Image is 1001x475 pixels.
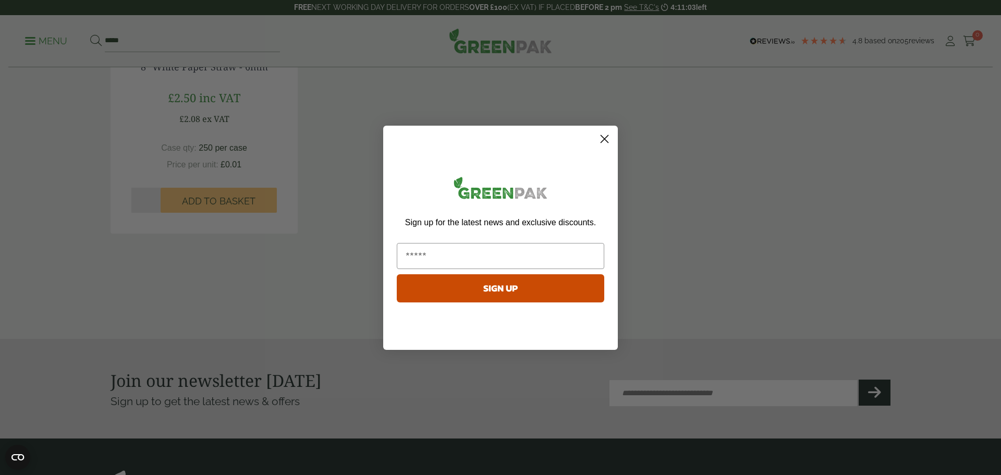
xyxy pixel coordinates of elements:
[595,130,614,148] button: Close dialog
[5,445,30,470] button: Open CMP widget
[397,243,604,269] input: Email
[405,218,596,227] span: Sign up for the latest news and exclusive discounts.
[397,173,604,208] img: greenpak_logo
[397,274,604,302] button: SIGN UP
